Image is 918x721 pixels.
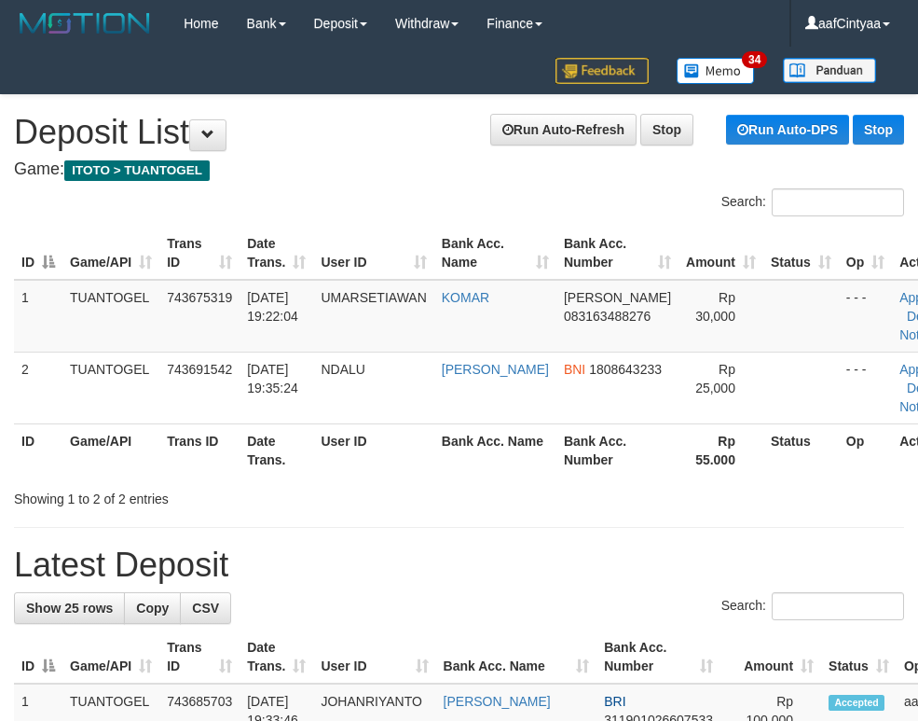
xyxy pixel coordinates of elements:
img: Feedback.jpg [555,58,649,84]
span: UMARSETIAWAN [321,290,426,305]
img: Button%20Memo.svg [677,58,755,84]
span: Copy [136,601,169,616]
th: Date Trans.: activate to sort column ascending [240,227,313,280]
label: Search: [721,592,904,620]
th: User ID [313,423,433,477]
a: [PERSON_NAME] [442,362,549,377]
a: Stop [640,114,693,146]
th: Trans ID: activate to sort column ascending [159,227,240,280]
span: BRI [604,694,625,709]
th: Status [763,423,839,477]
span: Show 25 rows [26,601,113,616]
td: - - - [839,352,892,423]
a: KOMAR [442,290,489,305]
th: Bank Acc. Number: activate to sort column ascending [596,631,720,684]
th: Bank Acc. Number: activate to sort column ascending [556,227,678,280]
th: Bank Acc. Number [556,423,678,477]
td: TUANTOGEL [62,280,159,353]
h1: Deposit List [14,114,904,151]
a: Copy [124,592,181,624]
th: Rp 55.000 [678,423,763,477]
h4: Game: [14,160,904,179]
td: - - - [839,280,892,353]
td: 1 [14,280,62,353]
th: Trans ID: activate to sort column ascending [159,631,240,684]
th: Game/API: activate to sort column ascending [62,631,159,684]
th: ID: activate to sort column descending [14,631,62,684]
td: TUANTOGEL [62,352,159,423]
th: User ID: activate to sort column ascending [313,227,433,280]
span: [DATE] 19:22:04 [247,290,298,324]
th: Game/API [62,423,159,477]
img: MOTION_logo.png [14,9,156,37]
th: User ID: activate to sort column ascending [313,631,435,684]
a: Stop [853,115,904,145]
th: Bank Acc. Name: activate to sort column ascending [434,227,556,280]
span: 743691542 [167,362,232,377]
th: ID: activate to sort column descending [14,227,62,280]
th: Amount: activate to sort column ascending [678,227,763,280]
span: Rp 30,000 [695,290,735,324]
span: Rp 25,000 [695,362,735,395]
a: Run Auto-Refresh [490,114,637,146]
span: Copy 1808643233 to clipboard [589,362,662,377]
th: Trans ID [159,423,240,477]
th: Bank Acc. Name: activate to sort column ascending [436,631,597,684]
span: CSV [192,601,219,616]
span: Accepted [829,695,884,711]
a: [PERSON_NAME] [444,694,551,709]
th: Game/API: activate to sort column ascending [62,227,159,280]
span: BNI [564,362,585,377]
a: Show 25 rows [14,592,125,624]
a: CSV [180,592,231,624]
th: Op: activate to sort column ascending [839,227,892,280]
span: NDALU [321,362,364,377]
th: Bank Acc. Name [434,423,556,477]
input: Search: [772,188,904,216]
span: ITOTO > TUANTOGEL [64,160,210,181]
th: ID [14,423,62,477]
th: Date Trans. [240,423,313,477]
a: 34 [663,47,769,94]
input: Search: [772,592,904,620]
span: 34 [742,51,767,68]
img: panduan.png [783,58,876,83]
th: Op [839,423,892,477]
span: [PERSON_NAME] [564,290,671,305]
div: Showing 1 to 2 of 2 entries [14,482,368,508]
a: Run Auto-DPS [726,115,849,145]
span: 743675319 [167,290,232,305]
h1: Latest Deposit [14,547,904,584]
td: 2 [14,352,62,423]
th: Status: activate to sort column ascending [821,631,897,684]
label: Search: [721,188,904,216]
span: [DATE] 19:35:24 [247,362,298,395]
th: Date Trans.: activate to sort column ascending [240,631,313,684]
th: Amount: activate to sort column ascending [720,631,821,684]
span: Copy 083163488276 to clipboard [564,309,651,324]
th: Status: activate to sort column ascending [763,227,839,280]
